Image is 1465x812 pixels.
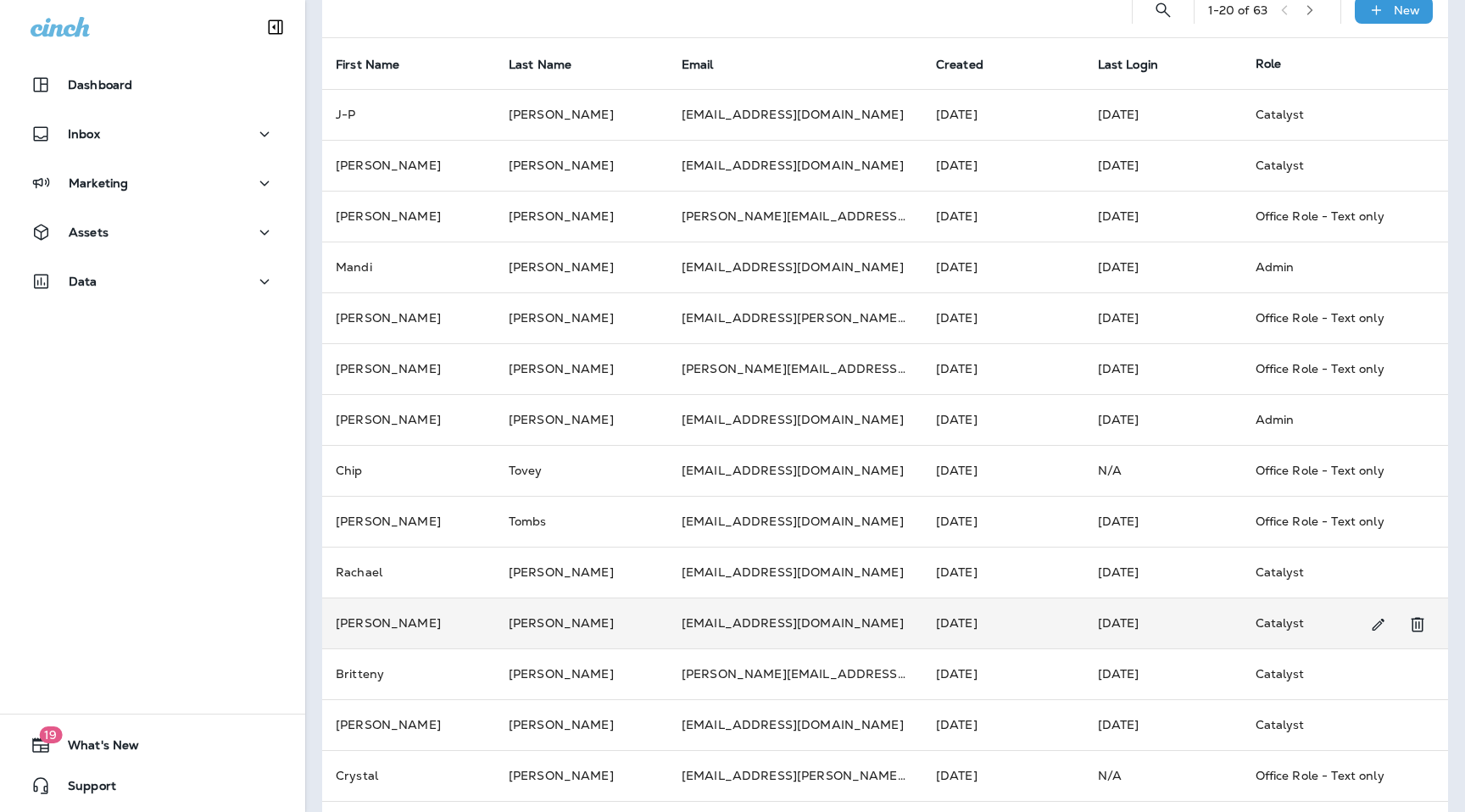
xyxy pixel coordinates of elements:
button: 19What's New [17,728,288,762]
p: New [1394,3,1420,17]
button: Inbox [17,117,288,151]
button: Assets [17,215,288,249]
span: What's New [51,738,139,759]
span: 19 [39,726,62,743]
span: Support [51,779,116,799]
button: Data [17,264,288,298]
p: Data [69,275,97,288]
p: Assets [69,225,109,239]
button: Dashboard [17,68,288,102]
button: Marketing [17,166,288,200]
p: Dashboard [68,78,132,92]
button: Support [17,769,288,803]
p: Inbox [68,127,100,141]
p: Marketing [69,176,128,190]
button: Collapse Sidebar [252,10,299,44]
